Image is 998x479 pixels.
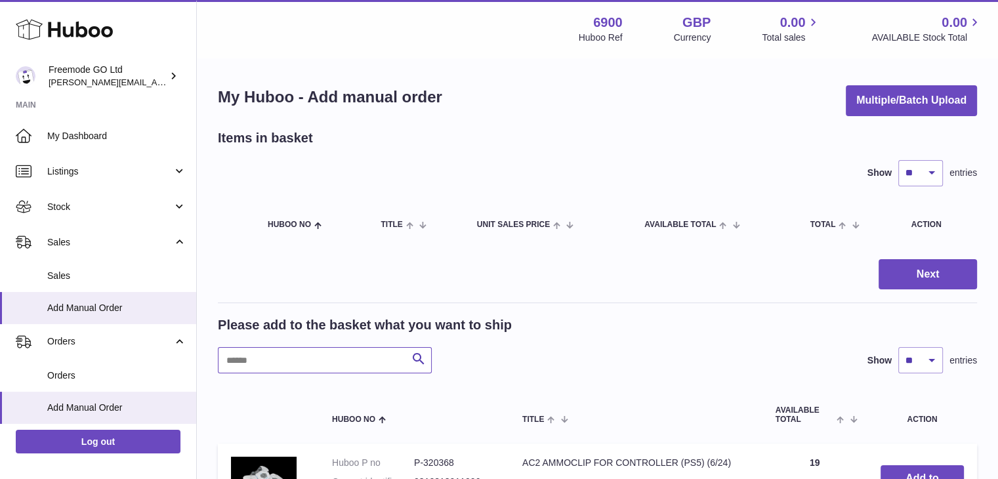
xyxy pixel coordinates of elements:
[47,369,186,382] span: Orders
[522,415,544,424] span: Title
[47,335,173,348] span: Orders
[780,14,806,31] span: 0.00
[867,167,892,179] label: Show
[867,393,977,436] th: Action
[762,31,820,44] span: Total sales
[16,430,180,453] a: Log out
[16,66,35,86] img: lenka.smikniarova@gioteck.com
[218,316,512,334] h2: Please add to the basket what you want to ship
[674,31,711,44] div: Currency
[268,220,311,229] span: Huboo no
[477,220,550,229] span: Unit Sales Price
[871,14,982,44] a: 0.00 AVAILABLE Stock Total
[949,354,977,367] span: entries
[47,302,186,314] span: Add Manual Order
[414,457,496,469] dd: P-320368
[579,31,623,44] div: Huboo Ref
[47,270,186,282] span: Sales
[911,220,964,229] div: Action
[381,220,402,229] span: Title
[810,220,836,229] span: Total
[942,14,967,31] span: 0.00
[47,165,173,178] span: Listings
[218,87,442,108] h1: My Huboo - Add manual order
[332,457,414,469] dt: Huboo P no
[47,130,186,142] span: My Dashboard
[871,31,982,44] span: AVAILABLE Stock Total
[47,402,186,414] span: Add Manual Order
[867,354,892,367] label: Show
[644,220,716,229] span: AVAILABLE Total
[332,415,375,424] span: Huboo no
[776,406,834,423] span: AVAILABLE Total
[49,64,167,89] div: Freemode GO Ltd
[949,167,977,179] span: entries
[593,14,623,31] strong: 6900
[682,14,711,31] strong: GBP
[762,14,820,44] a: 0.00 Total sales
[879,259,977,290] button: Next
[846,85,977,116] button: Multiple/Batch Upload
[218,129,313,147] h2: Items in basket
[47,201,173,213] span: Stock
[47,236,173,249] span: Sales
[49,77,263,87] span: [PERSON_NAME][EMAIL_ADDRESS][DOMAIN_NAME]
